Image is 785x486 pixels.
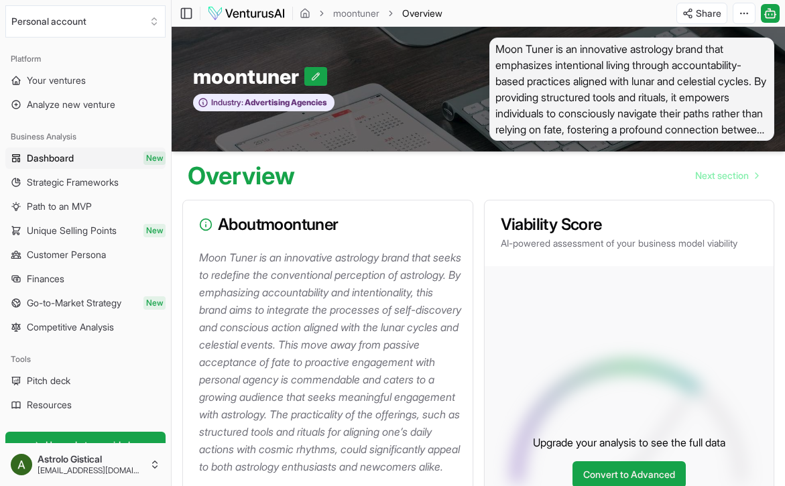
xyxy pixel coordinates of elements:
[5,196,166,217] a: Path to an MVP
[5,48,166,70] div: Platform
[27,74,86,87] span: Your ventures
[5,147,166,169] a: DashboardNew
[211,97,243,108] span: Industry:
[402,7,442,20] span: Overview
[27,320,114,334] span: Competitive Analysis
[489,38,775,141] span: Moon Tuner is an innovative astrology brand that emphasizes intentional living through accountabi...
[27,398,72,412] span: Resources
[11,454,32,475] img: ACg8ocJUnDZXMVISRnBO1RjvqTRD6nec42D3pyfriKPAQ1jiTsXNLw=s96-c
[207,5,286,21] img: logo
[27,224,117,237] span: Unique Selling Points
[199,249,462,475] p: Moon Tuner is an innovative astrology brand that seeks to redefine the conventional perception of...
[5,5,166,38] button: Select an organization
[27,151,74,165] span: Dashboard
[27,248,106,261] span: Customer Persona
[5,244,166,265] a: Customer Persona
[5,126,166,147] div: Business Analysis
[27,374,70,387] span: Pitch deck
[501,217,758,233] h3: Viability Score
[5,94,166,115] a: Analyze new venture
[5,432,166,459] a: Upgrade to a paid plan
[5,448,166,481] button: Astrolo Gistical[EMAIL_ADDRESS][DOMAIN_NAME]
[684,162,769,189] a: Go to next page
[27,272,64,286] span: Finances
[676,3,727,24] button: Share
[27,296,121,310] span: Go-to-Market Strategy
[243,97,327,108] span: Advertising Agencies
[46,438,141,452] span: Upgrade to a paid plan
[38,453,144,465] span: Astrolo Gistical
[695,169,749,182] span: Next section
[38,465,144,476] span: [EMAIL_ADDRESS][DOMAIN_NAME]
[193,64,304,88] span: moontuner
[533,434,725,450] p: Upgrade your analysis to see the full data
[143,151,166,165] span: New
[696,7,721,20] span: Share
[684,162,769,189] nav: pagination
[193,94,335,112] button: Industry:Advertising Agencies
[199,217,457,233] h3: About moontuner
[27,176,119,189] span: Strategic Frameworks
[5,394,166,416] a: Resources
[5,268,166,290] a: Finances
[333,7,379,20] a: moontuner
[143,224,166,237] span: New
[27,98,115,111] span: Analyze new venture
[5,292,166,314] a: Go-to-Market StrategyNew
[27,200,92,213] span: Path to an MVP
[501,237,758,250] p: AI-powered assessment of your business model viability
[5,70,166,91] a: Your ventures
[5,370,166,391] a: Pitch deck
[5,349,166,370] div: Tools
[5,172,166,193] a: Strategic Frameworks
[5,220,166,241] a: Unique Selling PointsNew
[300,7,442,20] nav: breadcrumb
[143,296,166,310] span: New
[188,162,295,189] h1: Overview
[5,316,166,338] a: Competitive Analysis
